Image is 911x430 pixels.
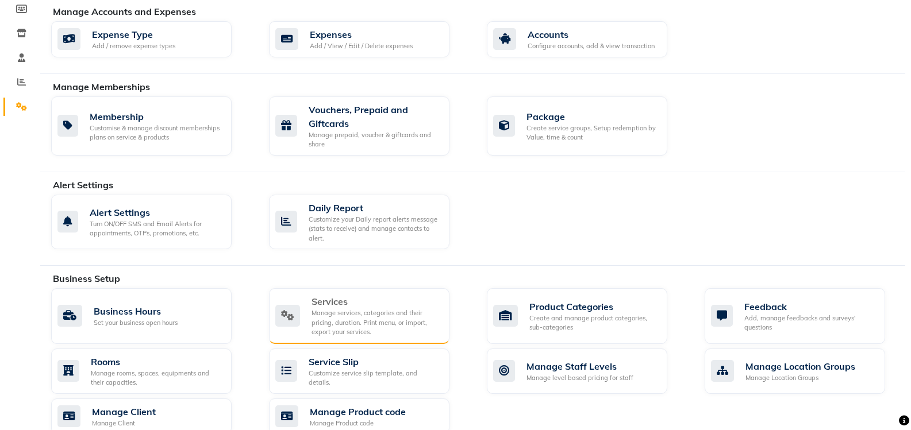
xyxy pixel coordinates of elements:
[529,313,658,332] div: Create and manage product categories, sub-categories
[309,355,440,369] div: Service Slip
[309,215,440,243] div: Customize your Daily report alerts message (stats to receive) and manage contacts to alert.
[309,369,440,388] div: Customize service slip template, and details.
[51,21,252,57] a: Expense TypeAdd / remove expense types
[526,110,658,123] div: Package
[705,348,905,394] a: Manage Location GroupsManage Location Groups
[91,355,222,369] div: Rooms
[529,300,658,313] div: Product Categories
[90,219,222,238] div: Turn ON/OFF SMS and Email Alerts for appointments, OTPs, promotions, etc.
[92,28,175,41] div: Expense Type
[91,369,222,388] div: Manage rooms, spaces, equipments and their capacities.
[526,373,633,383] div: Manage level based pricing for staff
[744,300,876,313] div: Feedback
[744,313,876,332] div: Add, manage feedbacks and surveys' questions
[705,288,905,344] a: FeedbackAdd, manage feedbacks and surveys' questions
[310,405,406,419] div: Manage Product code
[269,96,470,156] a: Vouchers, Prepaid and GiftcardsManage prepaid, voucher & giftcards and share
[309,130,440,149] div: Manage prepaid, voucher & giftcards and share
[310,28,413,41] div: Expenses
[94,318,178,328] div: Set your business open hours
[92,419,156,428] div: Manage Client
[269,195,470,250] a: Daily ReportCustomize your Daily report alerts message (stats to receive) and manage contacts to ...
[310,41,413,51] div: Add / View / Edit / Delete expenses
[312,308,440,337] div: Manage services, categories and their pricing, duration. Print menu, or import, export your servi...
[269,21,470,57] a: ExpensesAdd / View / Edit / Delete expenses
[92,41,175,51] div: Add / remove expense types
[745,359,855,373] div: Manage Location Groups
[309,103,440,130] div: Vouchers, Prepaid and Giftcards
[90,110,222,123] div: Membership
[90,206,222,219] div: Alert Settings
[487,348,687,394] a: Manage Staff LevelsManage level based pricing for staff
[51,96,252,156] a: MembershipCustomise & manage discount memberships plans on service & products
[312,295,440,308] div: Services
[269,288,470,344] a: ServicesManage services, categories and their pricing, duration. Print menu, or import, export yo...
[526,123,658,142] div: Create service groups, Setup redemption by Value, time & count
[94,304,178,318] div: Business Hours
[92,405,156,419] div: Manage Client
[51,288,252,344] a: Business HoursSet your business open hours
[269,348,470,394] a: Service SlipCustomize service slip template, and details.
[528,28,655,41] div: Accounts
[487,288,687,344] a: Product CategoriesCreate and manage product categories, sub-categories
[51,348,252,394] a: RoomsManage rooms, spaces, equipments and their capacities.
[51,195,252,250] a: Alert SettingsTurn ON/OFF SMS and Email Alerts for appointments, OTPs, promotions, etc.
[90,123,222,142] div: Customise & manage discount memberships plans on service & products
[526,359,633,373] div: Manage Staff Levels
[487,96,687,156] a: PackageCreate service groups, Setup redemption by Value, time & count
[487,21,687,57] a: AccountsConfigure accounts, add & view transaction
[310,419,406,428] div: Manage Product code
[745,373,855,383] div: Manage Location Groups
[528,41,655,51] div: Configure accounts, add & view transaction
[309,201,440,215] div: Daily Report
